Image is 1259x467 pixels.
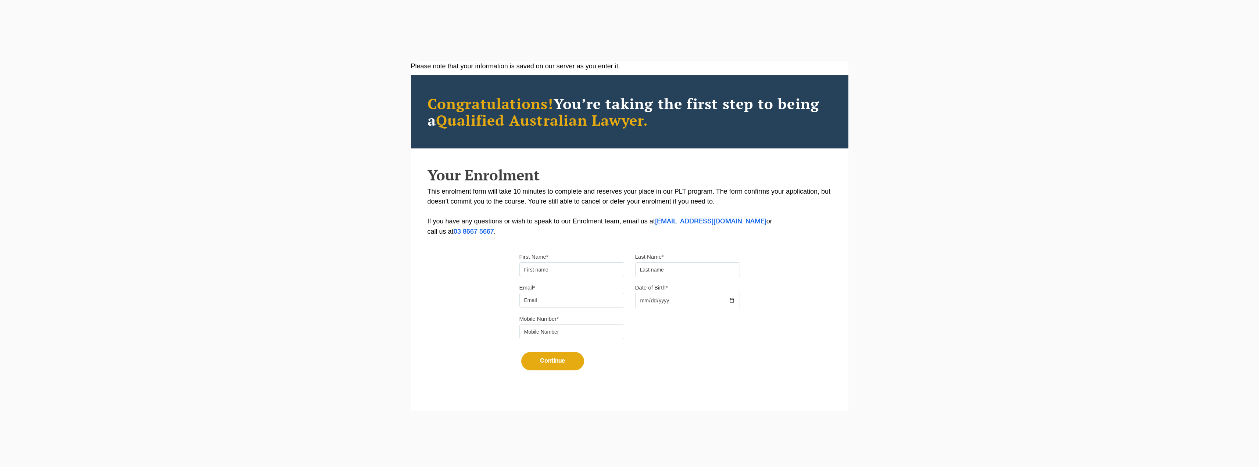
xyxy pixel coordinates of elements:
label: Date of Birth* [635,284,668,291]
input: Email [519,293,624,308]
input: Last name [635,262,740,277]
p: This enrolment form will take 10 minutes to complete and reserves your place in our PLT program. ... [428,187,832,237]
h2: Your Enrolment [428,167,832,183]
button: Continue [521,352,584,370]
input: Mobile Number [519,324,624,339]
label: Mobile Number* [519,315,559,323]
input: First name [519,262,624,277]
span: Qualified Australian Lawyer. [436,110,648,130]
div: Please note that your information is saved on our server as you enter it. [411,61,848,71]
label: Last Name* [635,253,664,261]
label: First Name* [519,253,548,261]
label: Email* [519,284,535,291]
span: Congratulations! [428,94,554,113]
h2: You’re taking the first step to being a [428,95,832,128]
a: [EMAIL_ADDRESS][DOMAIN_NAME] [655,219,766,224]
a: 03 8667 5667 [454,229,494,235]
